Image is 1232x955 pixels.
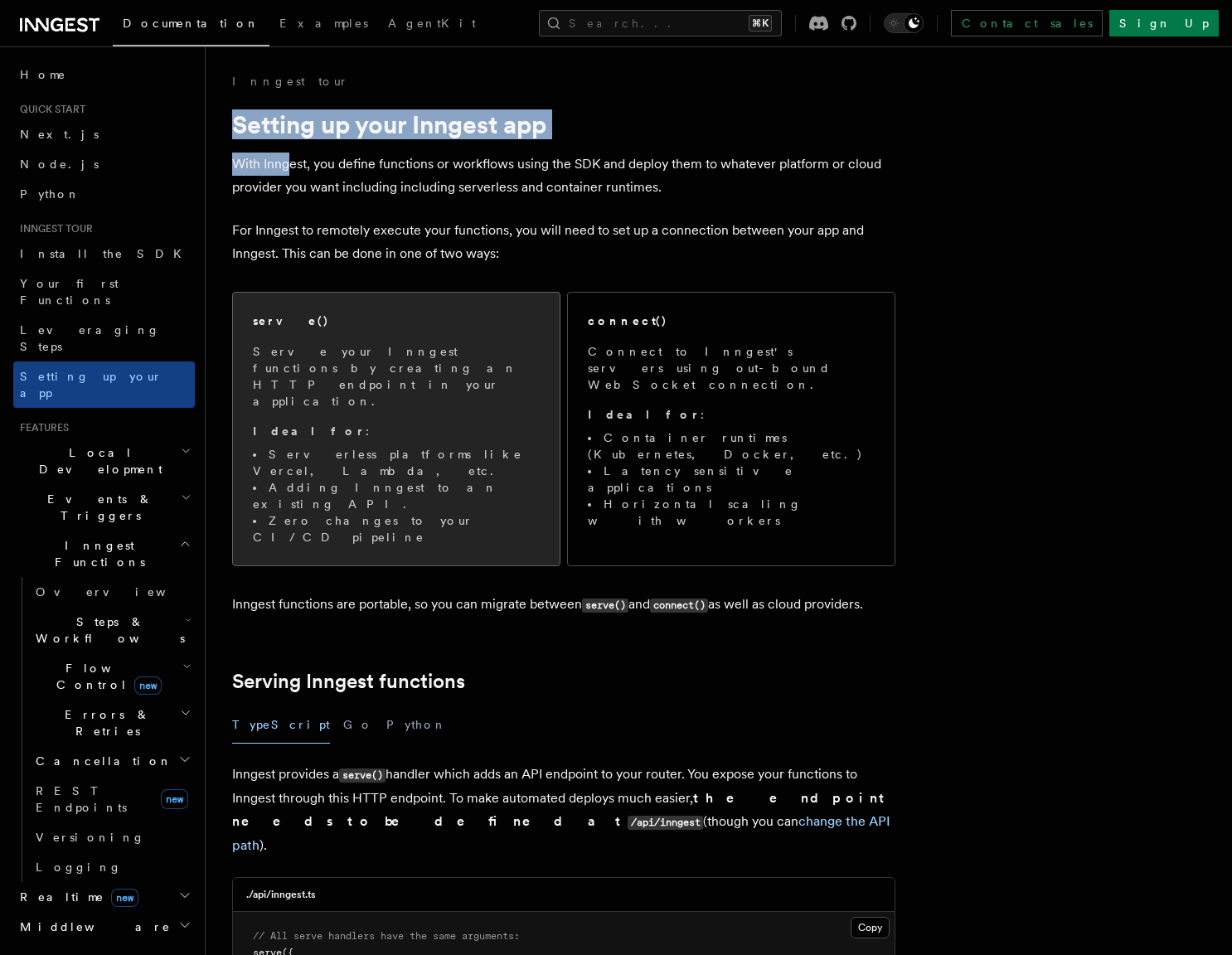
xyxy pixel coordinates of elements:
[13,239,195,269] a: Install the SDK
[232,73,348,90] a: Inngest tour
[232,670,465,693] a: Serving Inngest functions
[13,269,195,315] a: Your first Functions
[269,5,378,45] a: Examples
[29,660,182,693] span: Flow Control
[884,13,924,33] button: Toggle dark mode
[13,179,195,209] a: Python
[851,917,890,938] button: Copy
[13,60,195,90] a: Home
[20,128,99,141] span: Next.js
[588,408,701,421] strong: Ideal for
[13,444,181,477] span: Local Development
[161,789,188,809] span: new
[134,676,162,695] span: new
[13,491,181,524] span: Events & Triggers
[13,912,195,942] button: Middleware
[232,593,895,617] p: Inngest functions are portable, so you can migrate between and as well as cloud providers.
[20,187,80,201] span: Python
[36,585,206,599] span: Overview
[13,222,93,235] span: Inngest tour
[588,496,875,529] li: Horizontal scaling with workers
[20,370,162,400] span: Setting up your app
[386,706,447,744] button: Python
[13,531,195,577] button: Inngest Functions
[232,109,895,139] h1: Setting up your Inngest app
[246,888,316,901] h3: ./api/inngest.ts
[13,119,195,149] a: Next.js
[253,343,540,410] p: Serve your Inngest functions by creating an HTTP endpoint in your application.
[36,831,145,844] span: Versioning
[29,822,195,852] a: Versioning
[749,15,772,32] kbd: ⌘K
[339,768,386,783] code: serve()
[20,158,99,171] span: Node.js
[1109,10,1219,36] a: Sign Up
[13,537,179,570] span: Inngest Functions
[29,852,195,882] a: Logging
[232,153,895,199] p: With Inngest, you define functions or workflows using the SDK and deploy them to whatever platfor...
[388,17,476,30] span: AgentKit
[13,484,195,531] button: Events & Triggers
[253,512,540,545] li: Zero changes to your CI/CD pipeline
[20,277,119,307] span: Your first Functions
[13,889,138,905] span: Realtime
[539,10,782,36] button: Search...⌘K
[13,919,171,935] span: Middleware
[628,816,703,830] code: /api/inngest
[650,599,708,613] code: connect()
[29,653,195,700] button: Flow Controlnew
[13,421,69,434] span: Features
[588,429,875,463] li: Container runtimes (Kubernetes, Docker, etc.)
[951,10,1103,36] a: Contact sales
[567,292,895,566] a: connect()Connect to Inngest's servers using out-bound WebSocket connection.Ideal for:Container ru...
[113,5,269,46] a: Documentation
[29,753,172,769] span: Cancellation
[13,361,195,408] a: Setting up your app
[588,463,875,496] li: Latency sensitive applications
[343,706,373,744] button: Go
[36,860,122,874] span: Logging
[13,149,195,179] a: Node.js
[29,746,195,776] button: Cancellation
[29,607,195,653] button: Steps & Workflows
[253,930,520,942] span: // All serve handlers have the same arguments:
[29,700,195,746] button: Errors & Retries
[588,313,667,329] h2: connect()
[232,292,560,566] a: serve()Serve your Inngest functions by creating an HTTP endpoint in your application.Ideal for:Se...
[36,784,127,814] span: REST Endpoints
[13,882,195,912] button: Realtimenew
[232,219,895,265] p: For Inngest to remotely execute your functions, you will need to set up a connection between your...
[582,599,628,613] code: serve()
[111,889,138,907] span: new
[29,613,185,647] span: Steps & Workflows
[123,17,259,30] span: Documentation
[588,406,875,423] p: :
[29,776,195,822] a: REST Endpointsnew
[232,706,330,744] button: TypeScript
[253,446,540,479] li: Serverless platforms like Vercel, Lambda, etc.
[29,577,195,607] a: Overview
[253,424,366,438] strong: Ideal for
[279,17,368,30] span: Examples
[378,5,486,45] a: AgentKit
[20,323,160,353] span: Leveraging Steps
[13,315,195,361] a: Leveraging Steps
[20,247,192,260] span: Install the SDK
[588,343,875,393] p: Connect to Inngest's servers using out-bound WebSocket connection.
[232,763,895,857] p: Inngest provides a handler which adds an API endpoint to your router. You expose your functions t...
[253,313,329,329] h2: serve()
[20,66,66,83] span: Home
[13,438,195,484] button: Local Development
[13,577,195,882] div: Inngest Functions
[253,423,540,439] p: :
[253,479,540,512] li: Adding Inngest to an existing API.
[29,706,180,739] span: Errors & Retries
[13,103,85,116] span: Quick start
